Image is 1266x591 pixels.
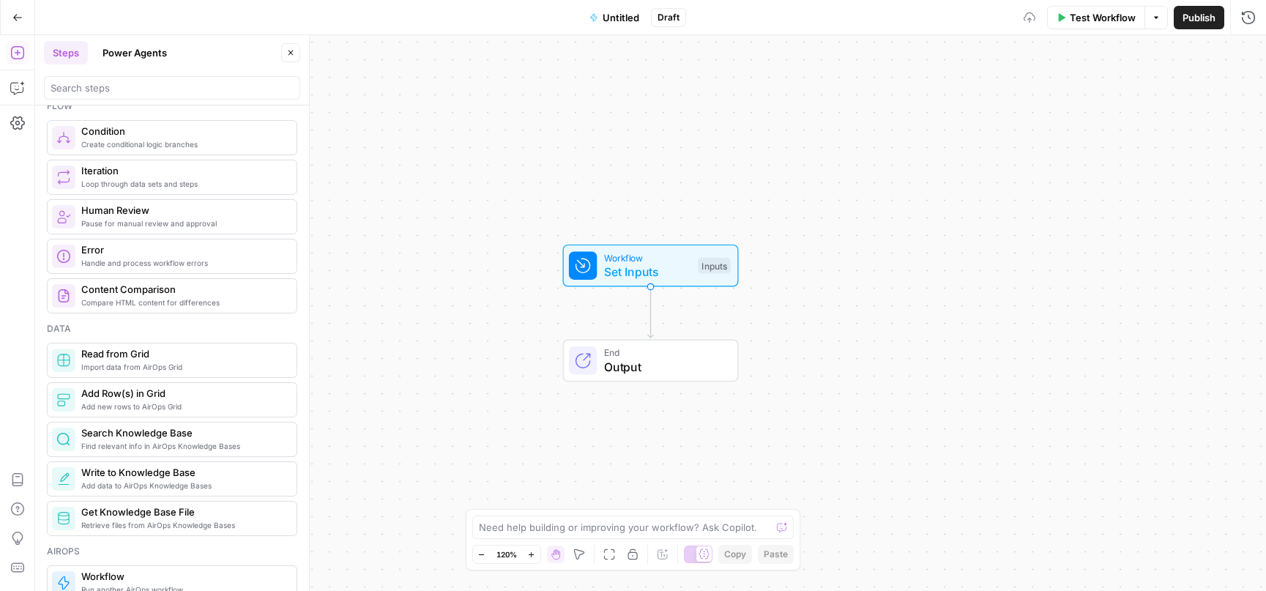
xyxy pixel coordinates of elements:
span: Publish [1183,10,1215,25]
span: Iteration [81,163,285,178]
div: WorkflowSet InputsInputs [515,245,787,287]
div: Flow [47,100,297,113]
button: Paste [758,545,794,564]
div: Airops [47,545,297,558]
span: Write to Knowledge Base [81,465,285,480]
span: Get Knowledge Base File [81,505,285,519]
span: Set Inputs [604,263,691,280]
span: Create conditional logic branches [81,138,285,150]
span: Copy [724,548,746,561]
button: Copy [718,545,752,564]
span: 120% [496,549,517,560]
span: Draft [658,11,679,24]
span: Add data to AirOps Knowledge Bases [81,480,285,491]
span: Paste [764,548,788,561]
input: Search steps [51,81,294,95]
span: Pause for manual review and approval [81,218,285,229]
span: Read from Grid [81,346,285,361]
button: Publish [1174,6,1224,29]
div: EndOutput [515,340,787,382]
span: Import data from AirOps Grid [81,361,285,373]
span: Output [604,358,723,376]
span: Test Workflow [1070,10,1136,25]
span: Handle and process workflow errors [81,257,285,269]
span: Find relevant info in AirOps Knowledge Bases [81,440,285,452]
span: Retrieve files from AirOps Knowledge Bases [81,519,285,531]
span: Compare HTML content for differences [81,297,285,308]
g: Edge from start to end [648,287,653,338]
button: Steps [44,41,88,64]
div: Data [47,322,297,335]
span: Content Comparison [81,282,285,297]
span: Condition [81,124,285,138]
span: Error [81,242,285,257]
span: Add Row(s) in Grid [81,386,285,401]
span: Untitled [603,10,639,25]
button: Test Workflow [1047,6,1144,29]
span: End [604,346,723,360]
img: vrinnnclop0vshvmafd7ip1g7ohf [56,289,71,303]
button: Power Agents [94,41,176,64]
span: Workflow [81,569,285,584]
button: Untitled [581,6,648,29]
span: Human Review [81,203,285,218]
div: Inputs [698,258,730,274]
span: Workflow [604,250,691,264]
span: Loop through data sets and steps [81,178,285,190]
span: Search Knowledge Base [81,425,285,440]
span: Add new rows to AirOps Grid [81,401,285,412]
